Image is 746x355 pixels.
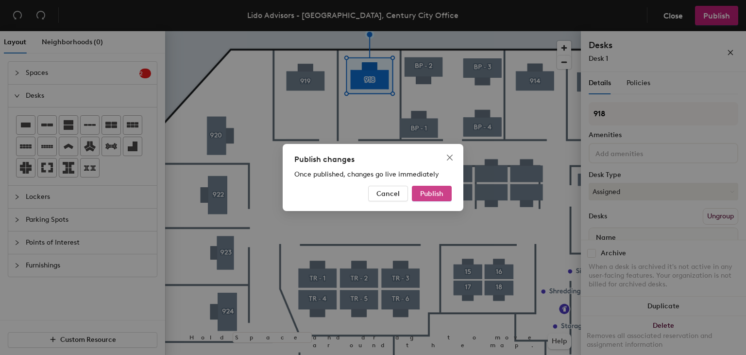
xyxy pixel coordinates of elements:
button: Close [442,150,458,165]
div: Publish changes [294,154,452,165]
button: Cancel [368,186,408,201]
span: close [446,154,454,161]
span: Publish [420,190,443,198]
button: Publish [412,186,452,201]
span: Close [442,154,458,161]
span: Cancel [376,190,400,198]
span: Once published, changes go live immediately [294,170,439,178]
